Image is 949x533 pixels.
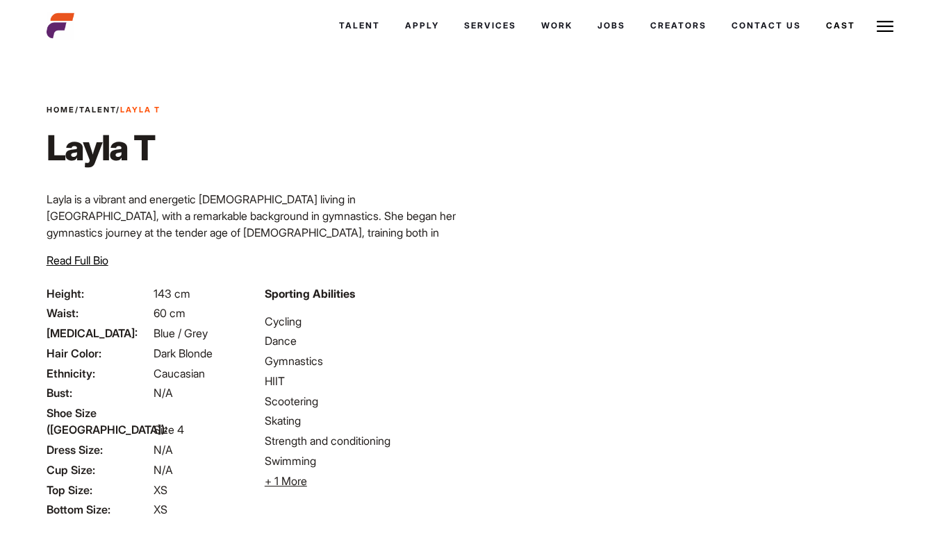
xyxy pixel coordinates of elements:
[47,105,75,115] a: Home
[47,12,74,40] img: cropped-aefm-brand-fav-22-square.png
[47,252,108,269] button: Read Full Bio
[154,326,208,340] span: Blue / Grey
[120,105,160,115] strong: Layla T
[154,423,184,437] span: Size 4
[154,346,213,360] span: Dark Blonde
[47,501,151,518] span: Bottom Size:
[47,285,151,302] span: Height:
[154,386,173,400] span: N/A
[393,7,452,44] a: Apply
[265,313,466,330] li: Cycling
[47,325,151,341] span: [MEDICAL_DATA]:
[47,384,151,401] span: Bust:
[47,253,108,267] span: Read Full Bio
[47,462,151,478] span: Cup Size:
[638,7,719,44] a: Creators
[265,393,466,409] li: Scootering
[154,483,167,497] span: XS
[47,405,151,438] span: Shoe Size ([GEOGRAPHIC_DATA]):
[265,353,466,369] li: Gymnastics
[79,105,116,115] a: Talent
[719,7,814,44] a: Contact Us
[585,7,638,44] a: Jobs
[877,18,893,35] img: Burger icon
[47,441,151,458] span: Dress Size:
[265,432,466,449] li: Strength and conditioning
[47,191,466,324] p: Layla is a vibrant and energetic [DEMOGRAPHIC_DATA] living in [GEOGRAPHIC_DATA], with a remarkabl...
[265,287,355,301] strong: Sporting Abilities
[154,306,185,320] span: 60 cm
[47,345,151,362] span: Hair Color:
[265,474,307,488] span: + 1 More
[47,127,160,169] h1: Layla T
[327,7,393,44] a: Talent
[154,463,173,477] span: N/A
[265,332,466,349] li: Dance
[154,502,167,516] span: XS
[529,7,585,44] a: Work
[265,373,466,389] li: HIIT
[47,482,151,498] span: Top Size:
[47,365,151,382] span: Ethnicity:
[154,366,205,380] span: Caucasian
[452,7,529,44] a: Services
[47,305,151,321] span: Waist:
[154,443,173,457] span: N/A
[47,104,160,116] span: / /
[154,287,190,301] span: 143 cm
[814,7,868,44] a: Cast
[265,452,466,469] li: Swimming
[265,412,466,429] li: Skating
